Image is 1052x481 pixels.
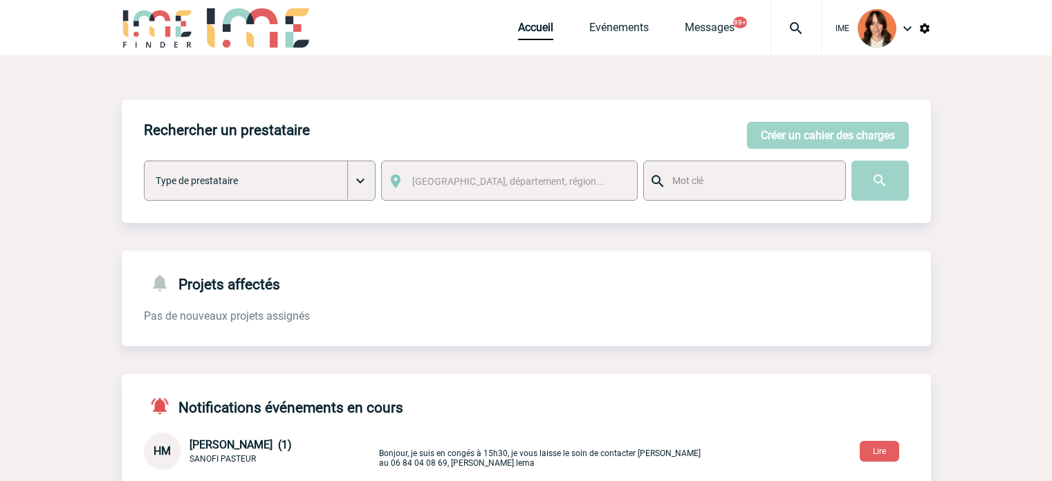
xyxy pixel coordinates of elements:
span: SANOFI PASTEUR [190,454,256,464]
span: IME [836,24,849,33]
span: Pas de nouveaux projets assignés [144,309,310,323]
h4: Rechercher un prestataire [144,122,310,138]
img: 94396-2.png [858,9,896,48]
a: Lire [849,444,910,457]
a: Messages [685,21,735,40]
img: notifications-24-px-g.png [149,273,178,293]
a: Evénements [589,21,649,40]
a: Accueil [518,21,553,40]
img: notifications-active-24-px-r.png [149,396,178,416]
span: [PERSON_NAME] (1) [190,438,292,451]
button: Lire [860,441,899,462]
span: [GEOGRAPHIC_DATA], département, région... [412,176,605,187]
input: Submit [851,161,909,201]
div: Conversation privée : Client - Agence [144,433,376,470]
span: HM [154,444,171,457]
button: 99+ [733,17,747,28]
p: Bonjour, je suis en congés à 15h30, je vous laisse le soin de contacter [PERSON_NAME] au 06 84 04... [379,435,704,468]
img: IME-Finder [122,8,194,48]
input: Mot clé [669,172,833,190]
a: HM [PERSON_NAME] (1) SANOFI PASTEUR Bonjour, je suis en congés à 15h30, je vous laisse le soin de... [144,444,704,457]
h4: Projets affectés [144,273,280,293]
h4: Notifications événements en cours [144,396,403,416]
